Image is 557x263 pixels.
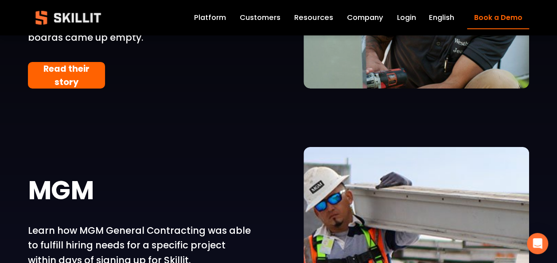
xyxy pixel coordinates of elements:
[28,0,253,45] p: Learn how [PERSON_NAME] staffed a hard-to-fill role in a week, when countless days on job boards ...
[194,12,226,24] a: Platform
[429,12,454,23] span: English
[294,12,333,23] span: Resources
[429,12,454,24] div: language picker
[294,12,333,24] a: folder dropdown
[28,4,109,31] img: Skillit
[347,12,383,24] a: Company
[28,62,105,89] a: Read their story
[527,233,548,254] div: Open Intercom Messenger
[28,173,93,208] strong: MGM
[240,12,280,24] a: Customers
[397,12,416,24] a: Login
[467,7,529,29] a: Book a Demo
